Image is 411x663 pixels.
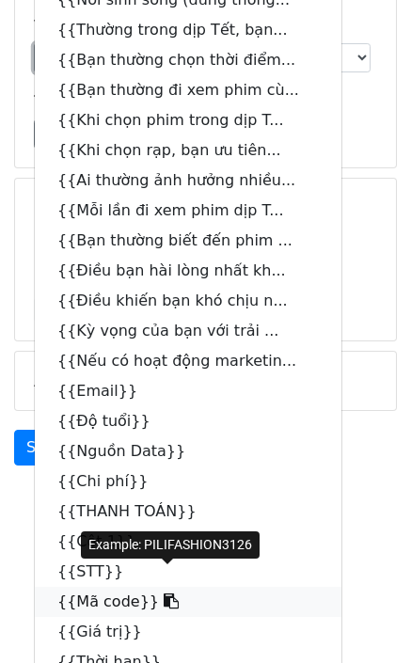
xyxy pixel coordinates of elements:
[35,166,341,196] a: {{Ai thường ảnh hưởng nhiều...
[81,531,260,559] div: Example: PILIFASHION3126
[35,256,341,286] a: {{Điều bạn hài lòng nhất kh...
[14,430,76,466] a: Send
[35,466,341,497] a: {{Chi phí}}
[35,497,341,527] a: {{THANH TOÁN}}
[317,573,411,663] div: Tiện ích trò chuyện
[35,436,341,466] a: {{Nguồn Data}}
[35,45,341,75] a: {{Bạn thường chọn thời điểm...
[35,617,341,647] a: {{Giá trị}}
[35,226,341,256] a: {{Bạn thường biết đến phim ...
[35,376,341,406] a: {{Email}}
[35,75,341,105] a: {{Bạn thường đi xem phim cù...
[35,406,341,436] a: {{Độ tuổi}}
[35,105,341,135] a: {{Khi chọn phim trong dịp T...
[35,196,341,226] a: {{Mỗi lần đi xem phim dịp T...
[35,135,341,166] a: {{Khi chọn rạp, bạn ưu tiên...
[35,587,341,617] a: {{Mã code}}
[35,527,341,557] a: {{Cột 1}}
[35,557,341,587] a: {{STT}}
[35,346,341,376] a: {{Nếu có hoạt động marketin...
[35,15,341,45] a: {{Thường trong dịp Tết, bạn...
[35,316,341,346] a: {{Kỳ vọng của bạn với trải ...
[317,573,411,663] iframe: Chat Widget
[35,286,341,316] a: {{Điều khiến bạn khó chịu n...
